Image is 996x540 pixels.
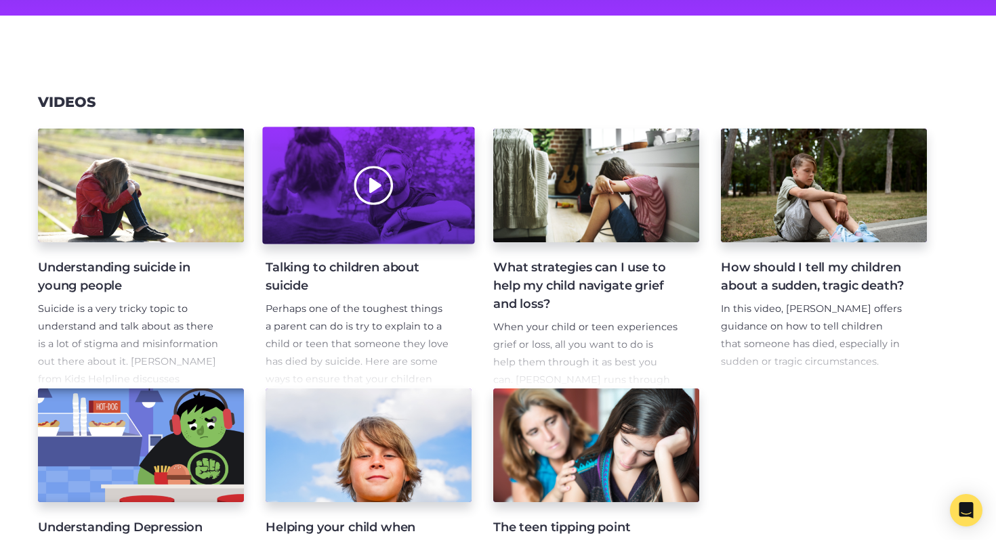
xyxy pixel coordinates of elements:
[721,258,905,295] h4: How should I tell my children about a sudden, tragic death?
[493,258,678,313] h4: What strategies can I use to help my child navigate grief and loss?
[38,94,96,111] h3: Videos
[266,258,450,295] h4: Talking to children about suicide
[493,518,678,537] h4: The teen tipping point
[493,321,678,455] span: When your child or teen experiences grief or loss, all you want to do is help them through it as ...
[950,494,982,526] div: Open Intercom Messenger
[38,129,244,388] a: Understanding suicide in young people Suicide is a very tricky topic to understand and talk about...
[721,129,927,388] a: How should I tell my children about a sudden, tragic death? In this video, [PERSON_NAME] offers g...
[266,129,472,388] a: Talking to children about suicide Perhaps one of the toughest things a parent can do is try to ex...
[38,300,222,423] p: Suicide is a very tricky topic to understand and talk about as there is a lot of stigma and misin...
[38,258,222,295] h4: Understanding suicide in young people
[493,129,699,388] a: What strategies can I use to help my child navigate grief and loss? When your child or teen exper...
[266,300,450,493] p: Perhaps one of the toughest things a parent can do is try to explain to a child or teen that some...
[721,300,905,371] p: In this video, [PERSON_NAME] offers guidance on how to tell children that someone has died, espec...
